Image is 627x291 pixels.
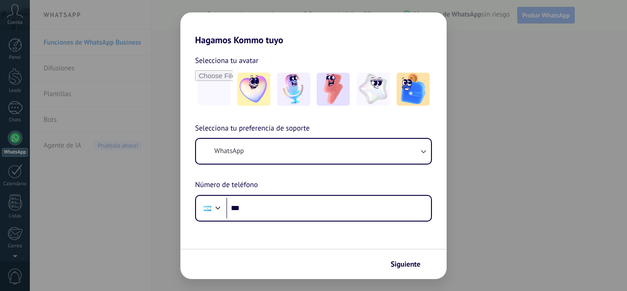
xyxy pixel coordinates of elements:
[180,12,447,46] h2: Hagamos Kommo tuyo
[386,257,433,272] button: Siguiente
[277,73,310,106] img: -2.jpeg
[196,139,431,164] button: WhatsApp
[237,73,270,106] img: -1.jpeg
[195,179,258,191] span: Número de teléfono
[357,73,390,106] img: -4.jpeg
[214,147,244,156] span: WhatsApp
[391,261,420,268] span: Siguiente
[317,73,350,106] img: -3.jpeg
[397,73,430,106] img: -5.jpeg
[195,55,258,67] span: Selecciona tu avatar
[195,123,310,135] span: Selecciona tu preferencia de soporte
[199,199,216,218] div: Argentina: + 54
